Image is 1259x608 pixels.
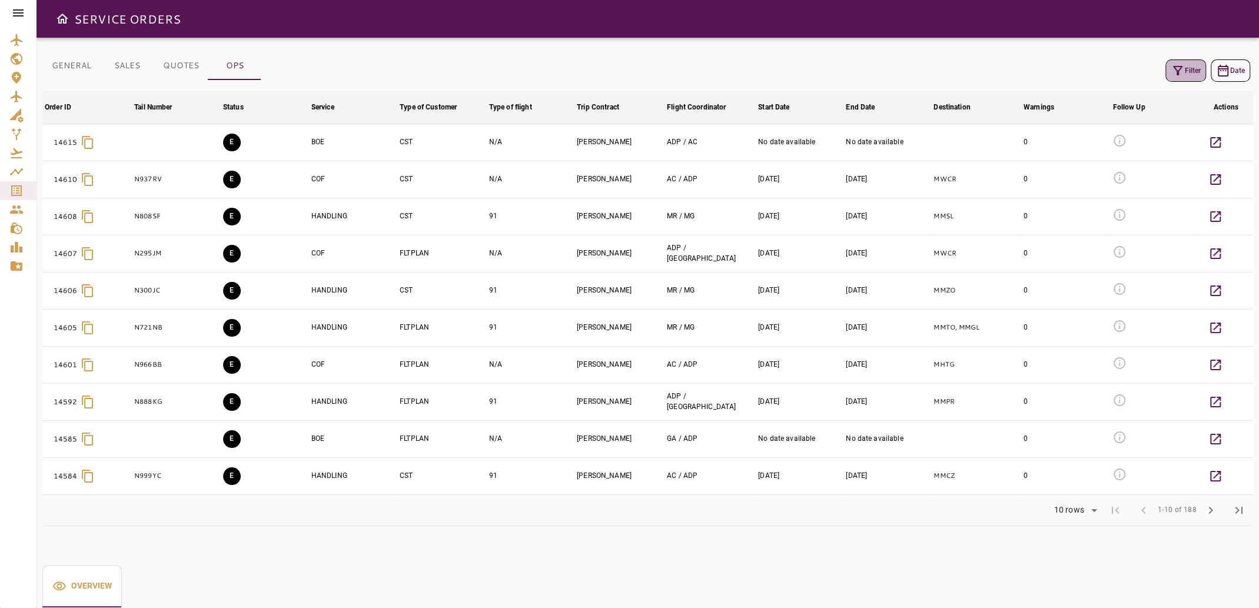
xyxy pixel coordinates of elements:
td: N/A [487,420,574,457]
span: Order ID [45,100,87,114]
button: EXECUTION [223,208,241,225]
p: MWCR [934,248,1019,258]
div: Trip Contract [577,100,619,114]
p: MHTG [934,360,1019,370]
div: basic tabs example [42,52,261,80]
div: ADRIANA DEL POZO, GERARDO ARGUIJO [667,391,753,411]
td: FLTPLAN [397,346,487,383]
div: MICHELLE RAMOS, MARISELA GONZALEZ [667,211,753,221]
div: MICHELLE RAMOS, MARISELA GONZALEZ [667,285,753,295]
td: CST [397,198,487,235]
td: HANDLING [309,198,397,235]
td: N/A [487,161,574,198]
div: Status [223,100,244,114]
td: 91 [487,272,574,309]
button: EXECUTION [223,430,241,448]
td: [PERSON_NAME] [574,309,665,346]
div: 0 [1024,397,1108,407]
td: No date available [843,420,931,457]
div: ALFREDO CABRERA, ADRIANA DEL POZO [667,471,753,481]
td: [DATE] [843,198,931,235]
button: Details [1201,462,1230,490]
td: N/A [487,235,574,272]
div: 0 [1024,174,1108,184]
button: Details [1201,277,1230,305]
button: SALES [101,52,154,80]
td: HANDLING [309,457,397,494]
div: ADRIANA DEL POZO, ALFREDO CABRERA [667,137,753,147]
span: Warnings [1024,100,1069,114]
td: BOE [309,124,397,161]
div: MICHELLE RAMOS, MARISELA GONZALEZ [667,323,753,333]
button: Details [1201,425,1230,453]
div: Tail Number [134,100,172,114]
td: [DATE] [756,457,843,494]
button: Overview [42,565,122,607]
button: EXECUTION [223,319,241,337]
div: basic tabs example [42,565,122,607]
td: CST [397,272,487,309]
span: Type of flight [489,100,547,114]
span: Previous Page [1130,496,1158,524]
div: End Date [846,100,875,114]
td: 91 [487,309,574,346]
div: Destination [934,100,970,114]
td: FLTPLAN [397,420,487,457]
button: Details [1201,165,1230,194]
p: 14606 [54,285,78,296]
td: COF [309,235,397,272]
div: Type of flight [489,100,532,114]
span: 1-10 of 188 [1158,504,1197,516]
td: [DATE] [756,346,843,383]
p: 14605 [54,323,78,333]
div: Follow Up [1112,100,1145,114]
div: 0 [1024,360,1108,370]
td: [PERSON_NAME] [574,383,665,420]
p: 14607 [54,248,78,259]
p: N937RV [134,174,218,184]
td: [DATE] [843,161,931,198]
div: Flight Coordinator [667,100,726,114]
p: MMCZ [934,471,1019,481]
span: Follow Up [1112,100,1160,114]
td: N/A [487,346,574,383]
td: 91 [487,198,574,235]
button: Details [1201,388,1230,416]
td: [DATE] [756,235,843,272]
td: [PERSON_NAME] [574,124,665,161]
td: [PERSON_NAME] [574,272,665,309]
td: 91 [487,457,574,494]
span: Trip Contract [577,100,635,114]
div: GERARDO ARGUIJO, ADRIANA DEL POZO [667,434,753,444]
p: MMPR [934,397,1019,407]
p: 14615 [54,137,78,148]
p: N999YC [134,471,218,481]
button: EXECUTION [223,245,241,263]
div: Order ID [45,100,71,114]
p: N721NB [134,323,218,333]
div: ADRIANA DEL POZO, GERARDO ARGUIJO [667,243,753,263]
div: 0 [1024,434,1108,444]
td: BOE [309,420,397,457]
td: [DATE] [843,272,931,309]
button: EXECUTION [223,467,241,485]
td: [DATE] [756,161,843,198]
p: MMTO, MMGL [934,323,1019,333]
td: [DATE] [756,309,843,346]
div: 0 [1024,471,1108,481]
div: ALFREDO CABRERA, ADRIANA DEL POZO [667,360,753,370]
td: N/A [487,124,574,161]
div: 0 [1024,323,1108,333]
td: No date available [756,420,843,457]
td: FLTPLAN [397,309,487,346]
div: Type of Customer [400,100,457,114]
td: COF [309,161,397,198]
p: N808SF [134,211,218,221]
div: 0 [1024,211,1108,221]
span: Last Page [1225,496,1253,524]
span: chevron_right [1204,503,1218,517]
p: MWCR [934,174,1019,184]
td: CST [397,161,487,198]
p: 14585 [54,434,78,444]
div: Service [311,100,334,114]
